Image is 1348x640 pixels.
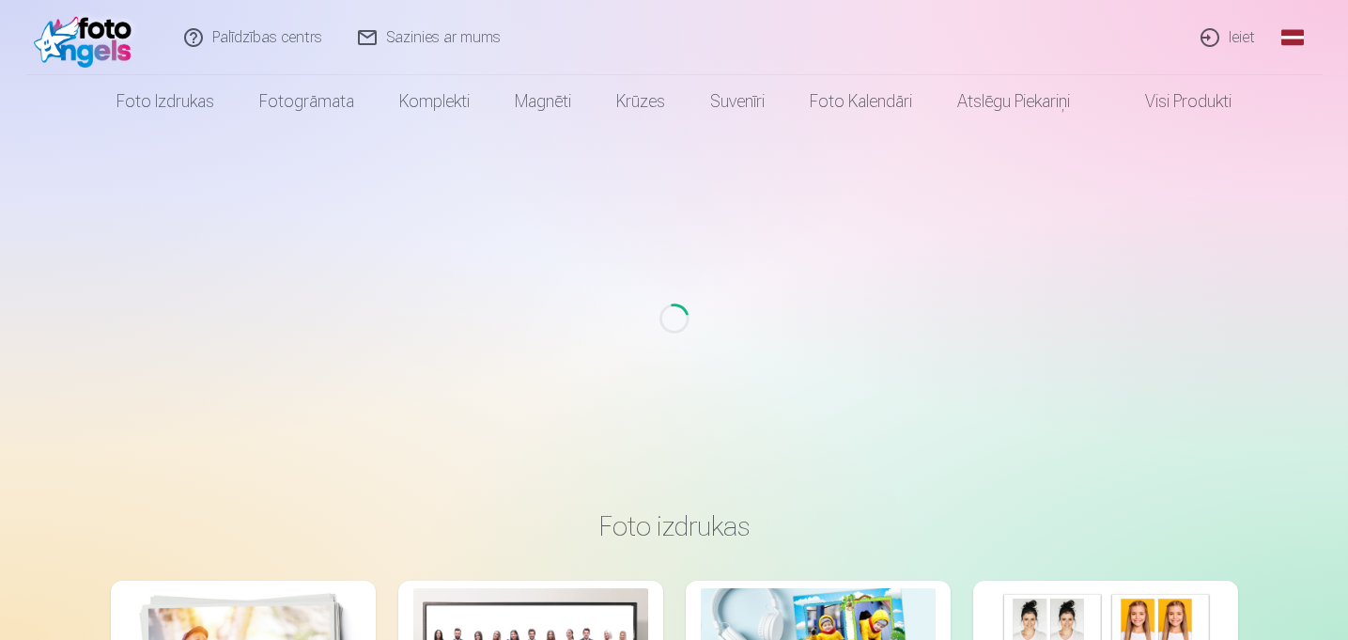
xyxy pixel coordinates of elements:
a: Fotogrāmata [237,75,377,128]
a: Atslēgu piekariņi [935,75,1092,128]
h3: Foto izdrukas [126,509,1223,543]
a: Foto izdrukas [94,75,237,128]
a: Foto kalendāri [787,75,935,128]
a: Krūzes [594,75,688,128]
a: Visi produkti [1092,75,1254,128]
a: Komplekti [377,75,492,128]
a: Suvenīri [688,75,787,128]
a: Magnēti [492,75,594,128]
img: /fa1 [34,8,142,68]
